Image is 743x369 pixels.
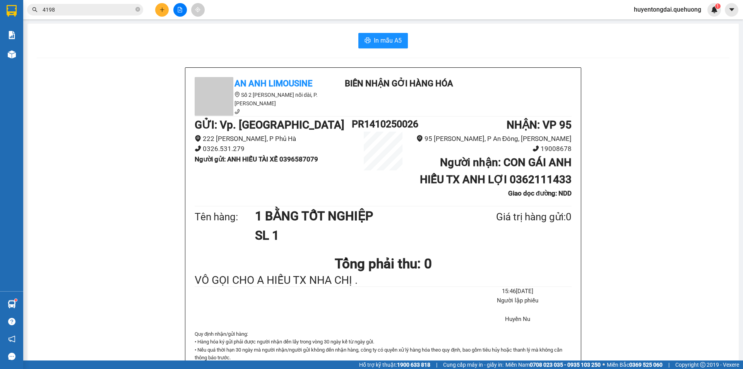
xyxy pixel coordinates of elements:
[173,3,187,17] button: file-add
[728,6,735,13] span: caret-down
[195,275,572,287] div: VÔ GỌI CHO A HIẾU TX NHA CHỊ .
[195,135,201,142] span: environment
[195,7,200,12] span: aim
[255,226,459,245] h1: SL 1
[397,362,430,368] strong: 1900 633 818
[352,117,414,132] h1: PR1410250026
[195,346,572,362] p: • Nếu quá thời hạn 30 ngày mà người nhận/người gửi không đến nhận hàng, công ty có quyền xử lý hà...
[195,145,201,152] span: phone
[195,118,344,131] b: GỬI : Vp. [GEOGRAPHIC_DATA]
[532,145,539,152] span: phone
[414,144,572,154] li: 19008678
[668,360,669,369] span: |
[191,3,205,17] button: aim
[135,7,140,12] span: close-circle
[8,353,15,360] span: message
[700,362,705,367] span: copyright
[43,5,134,14] input: Tìm tên, số ĐT hoặc mã đơn
[358,33,408,48] button: printerIn mẫu A5
[195,209,255,225] div: Tên hàng:
[420,156,572,186] b: Người nhận : CON GÁI ANH HIẾU TX ANH LỢI 0362111433
[8,50,16,58] img: warehouse-icon
[464,296,572,305] li: Người lập phiếu
[8,318,15,325] span: question-circle
[32,7,38,12] span: search
[603,363,605,366] span: ⚪️
[464,287,572,296] li: 15:46[DATE]
[414,134,572,144] li: 95 [PERSON_NAME], P An Đông, [PERSON_NAME]
[8,335,15,343] span: notification
[711,6,718,13] img: icon-new-feature
[255,206,459,226] h1: 1 BẰNG TỐT NGHIỆP
[725,3,738,17] button: caret-down
[195,253,572,275] h1: Tổng phải thu: 0
[629,362,663,368] strong: 0369 525 060
[135,6,140,14] span: close-circle
[195,338,572,346] p: • Hàng hóa ký gửi phải được người nhận đến lấy trong vòng 30 ngày kể từ ngày gửi.
[416,135,423,142] span: environment
[195,134,352,144] li: 222 [PERSON_NAME], P Phủ Hà
[195,155,318,163] b: Người gửi : ANH HIẾU TÀI XẾ 0396587079
[443,360,503,369] span: Cung cấp máy in - giấy in:
[436,360,437,369] span: |
[8,31,16,39] img: solution-icon
[628,5,707,14] span: huyentongdai.quehuong
[359,360,430,369] span: Hỗ trợ kỹ thuật:
[507,118,572,131] b: NHẬN : VP 95
[464,315,572,324] li: Huyền Nu
[195,91,334,108] li: Số 2 [PERSON_NAME] nối dài, P. [PERSON_NAME]
[459,209,572,225] div: Giá trị hàng gửi: 0
[345,79,453,88] b: Biên nhận gởi hàng hóa
[365,37,371,45] span: printer
[235,109,240,114] span: phone
[530,362,601,368] strong: 0708 023 035 - 0935 103 250
[159,7,165,12] span: plus
[7,5,17,17] img: logo-vxr
[505,360,601,369] span: Miền Nam
[195,144,352,154] li: 0326.531.279
[15,299,17,301] sup: 1
[177,7,183,12] span: file-add
[235,92,240,97] span: environment
[716,3,719,9] span: 1
[715,3,721,9] sup: 1
[374,36,402,45] span: In mẫu A5
[607,360,663,369] span: Miền Bắc
[235,79,312,88] b: An Anh Limousine
[155,3,169,17] button: plus
[8,300,16,308] img: warehouse-icon
[508,189,572,197] b: Giao dọc đường: NDD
